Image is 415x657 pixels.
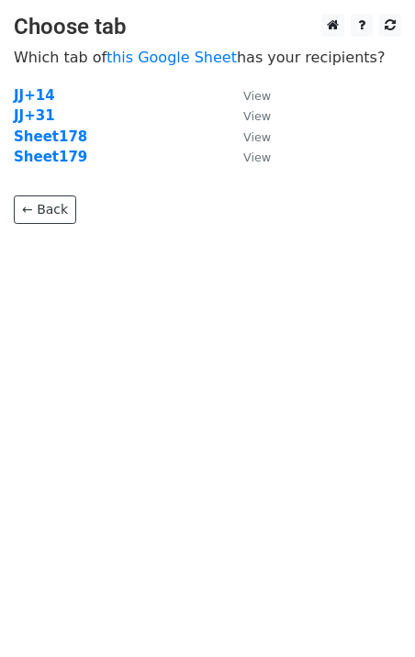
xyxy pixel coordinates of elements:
[14,149,87,165] a: Sheet179
[14,128,87,145] a: Sheet178
[225,149,271,165] a: View
[243,109,271,123] small: View
[14,48,401,67] p: Which tab of has your recipients?
[225,128,271,145] a: View
[243,150,271,164] small: View
[243,130,271,144] small: View
[14,107,55,124] a: JJ+31
[225,107,271,124] a: View
[243,89,271,103] small: View
[225,87,271,104] a: View
[107,49,237,66] a: this Google Sheet
[14,87,55,104] a: JJ+14
[14,195,76,224] a: ← Back
[14,14,401,40] h3: Choose tab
